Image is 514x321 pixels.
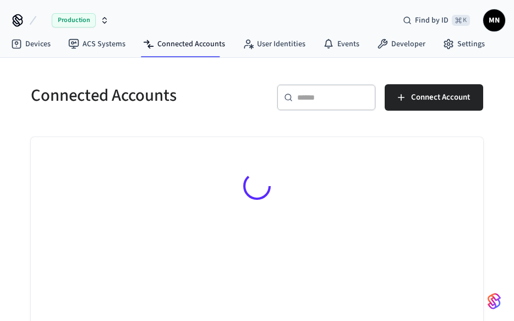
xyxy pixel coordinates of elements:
[31,84,250,107] h5: Connected Accounts
[394,10,479,30] div: Find by ID⌘ K
[411,90,470,105] span: Connect Account
[484,10,504,30] span: MN
[368,34,434,54] a: Developer
[134,34,234,54] a: Connected Accounts
[59,34,134,54] a: ACS Systems
[234,34,314,54] a: User Identities
[385,84,483,111] button: Connect Account
[52,13,96,28] span: Production
[314,34,368,54] a: Events
[415,15,449,26] span: Find by ID
[452,15,470,26] span: ⌘ K
[483,9,505,31] button: MN
[2,34,59,54] a: Devices
[434,34,494,54] a: Settings
[488,292,501,310] img: SeamLogoGradient.69752ec5.svg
